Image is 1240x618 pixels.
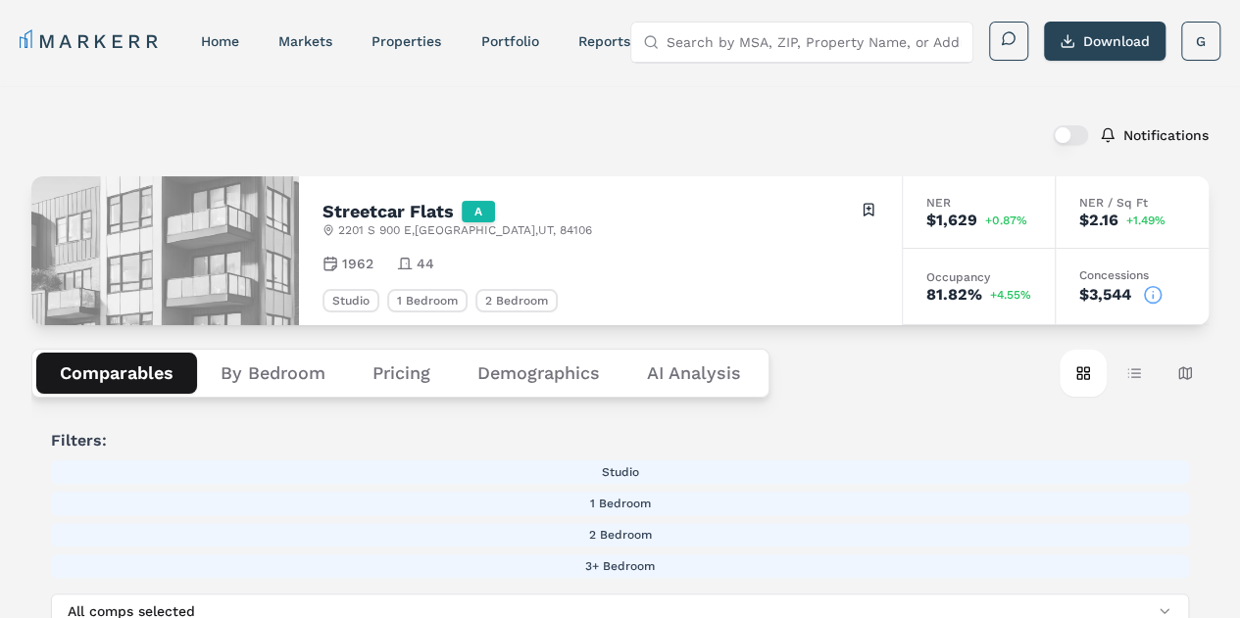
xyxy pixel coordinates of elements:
[51,429,1189,452] span: Filters:
[1079,213,1118,228] div: $2.16
[322,203,454,220] h2: Streetcar Flats
[51,554,1189,578] button: 3+ Bedroom
[475,289,558,312] div: 2 Bedroom
[322,289,379,312] div: Studio
[51,460,1189,484] button: Studio
[20,27,162,55] a: MARKERR
[51,492,1189,515] button: 1 Bedroom
[197,353,349,394] button: By Bedroom
[454,353,623,394] button: Demographics
[1123,128,1209,142] label: Notifications
[1079,287,1131,303] div: $3,544
[1079,269,1185,281] div: Concessions
[623,353,765,394] button: AI Analysis
[387,289,468,312] div: 1 Bedroom
[1044,22,1166,61] button: Download
[1079,197,1185,209] div: NER / Sq Ft
[417,254,434,273] span: 44
[342,254,373,273] span: 1962
[985,214,1027,226] span: +0.87%
[36,353,197,394] button: Comparables
[51,523,1189,547] button: 2 Bedroom
[278,33,332,49] a: markets
[926,287,982,303] div: 81.82%
[349,353,454,394] button: Pricing
[338,222,592,238] span: 2201 S 900 E , [GEOGRAPHIC_DATA] , UT , 84106
[667,23,961,62] input: Search by MSA, ZIP, Property Name, or Address
[926,197,1031,209] div: NER
[1196,31,1206,51] span: G
[1126,214,1166,226] span: +1.49%
[372,33,441,49] a: properties
[577,33,629,49] a: reports
[926,213,977,228] div: $1,629
[1181,22,1220,61] button: G
[201,33,239,49] a: home
[990,289,1031,301] span: +4.55%
[462,201,495,222] div: A
[926,271,1031,283] div: Occupancy
[480,33,538,49] a: Portfolio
